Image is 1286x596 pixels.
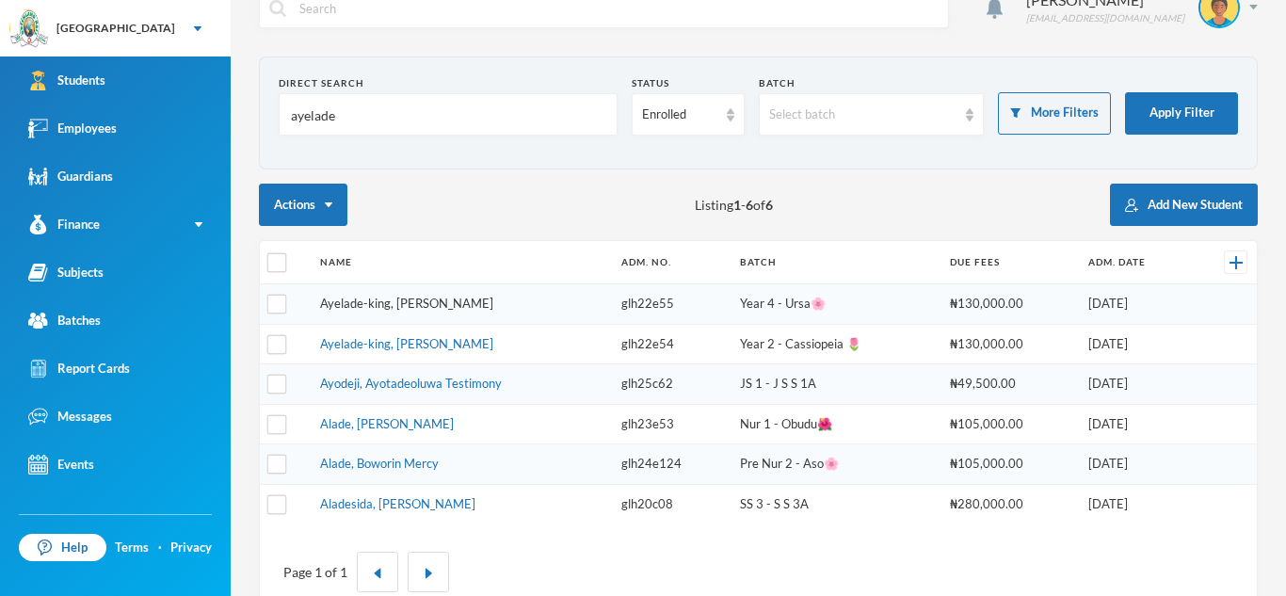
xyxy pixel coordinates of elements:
[289,94,607,137] input: Name, Admin No, Phone number, Email Address
[28,119,117,138] div: Employees
[731,484,941,524] td: SS 3 - S S 3A
[731,404,941,444] td: Nur 1 - Obudu🌺
[731,364,941,405] td: JS 1 - J S S 1A
[1125,92,1238,135] button: Apply Filter
[311,241,612,284] th: Name
[1110,184,1258,226] button: Add New Student
[731,284,941,325] td: Year 4 - Ursa🌸
[170,539,212,557] a: Privacy
[612,241,731,284] th: Adm. No.
[759,76,985,90] div: Batch
[1079,484,1194,524] td: [DATE]
[28,359,130,379] div: Report Cards
[19,534,106,562] a: Help
[731,241,941,284] th: Batch
[56,20,175,37] div: [GEOGRAPHIC_DATA]
[28,167,113,186] div: Guardians
[320,376,502,391] a: Ayodeji, Ayotadeoluwa Testimony
[320,416,454,431] a: Alade, [PERSON_NAME]
[731,444,941,485] td: Pre Nur 2 - Aso🌸
[28,215,100,234] div: Finance
[940,364,1079,405] td: ₦49,500.00
[1079,444,1194,485] td: [DATE]
[259,184,347,226] button: Actions
[769,105,957,124] div: Select batch
[320,456,439,471] a: Alade, Boworin Mercy
[612,324,731,364] td: glh22e54
[642,105,717,124] div: Enrolled
[612,364,731,405] td: glh25c62
[28,455,94,475] div: Events
[612,484,731,524] td: glh20c08
[1079,364,1194,405] td: [DATE]
[940,484,1079,524] td: ₦280,000.00
[612,284,731,325] td: glh22e55
[28,71,105,90] div: Students
[612,404,731,444] td: glh23e53
[731,324,941,364] td: Year 2 - Cassiopeia 🌷
[10,10,48,48] img: logo
[632,76,745,90] div: Status
[998,92,1111,135] button: More Filters
[695,195,773,215] span: Listing - of
[1079,324,1194,364] td: [DATE]
[1079,284,1194,325] td: [DATE]
[28,311,101,330] div: Batches
[28,407,112,427] div: Messages
[940,404,1079,444] td: ₦105,000.00
[320,496,475,511] a: Aladesida, [PERSON_NAME]
[1026,11,1184,25] div: [EMAIL_ADDRESS][DOMAIN_NAME]
[320,296,493,311] a: Ayelade-king, [PERSON_NAME]
[940,324,1079,364] td: ₦130,000.00
[158,539,162,557] div: ·
[1230,256,1243,269] img: +
[115,539,149,557] a: Terms
[940,284,1079,325] td: ₦130,000.00
[1079,241,1194,284] th: Adm. Date
[612,444,731,485] td: glh24e124
[28,263,104,282] div: Subjects
[283,562,347,582] div: Page 1 of 1
[279,76,618,90] div: Direct Search
[320,336,493,351] a: Ayelade-king, [PERSON_NAME]
[940,241,1079,284] th: Due Fees
[765,197,773,213] b: 6
[733,197,741,213] b: 1
[940,444,1079,485] td: ₦105,000.00
[1079,404,1194,444] td: [DATE]
[746,197,753,213] b: 6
